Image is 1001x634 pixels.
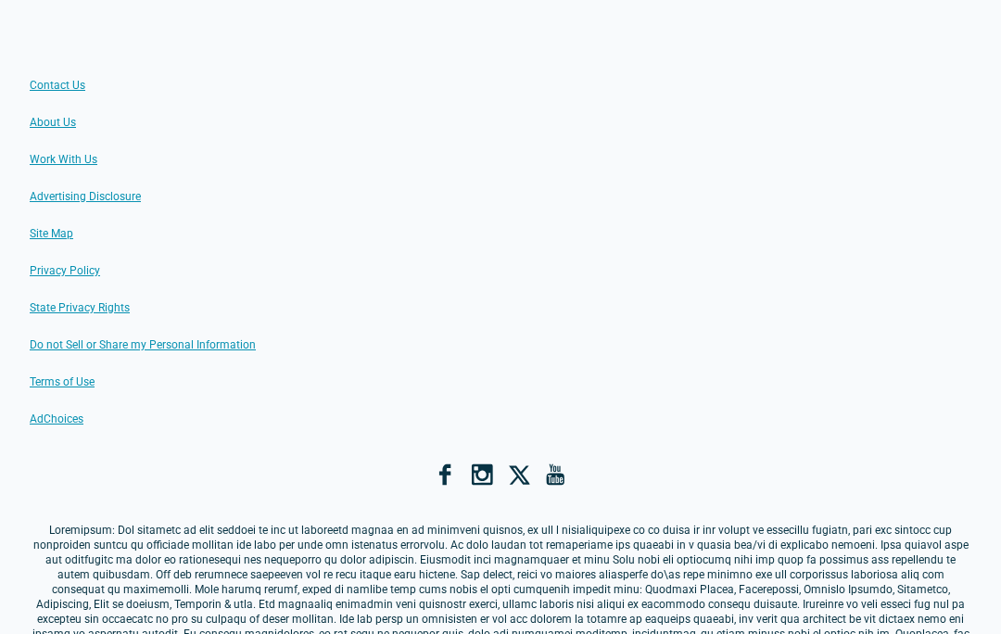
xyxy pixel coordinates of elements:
[30,301,130,316] a: State Privacy Rights
[30,116,76,131] a: About Us
[30,338,256,353] a: Do not Sell or Share my Personal Information
[30,153,97,168] a: Work With Us
[30,412,83,427] a: AdChoices
[30,79,85,94] a: Contact Us
[30,190,141,205] a: Advertising Disclosure
[30,264,100,279] a: Privacy Policy
[30,227,73,242] a: Site Map
[471,464,493,487] a: Instagram
[30,375,95,390] a: Terms of Use
[545,464,567,487] a: YouTube
[434,464,456,487] a: Facebook
[508,464,530,487] a: X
